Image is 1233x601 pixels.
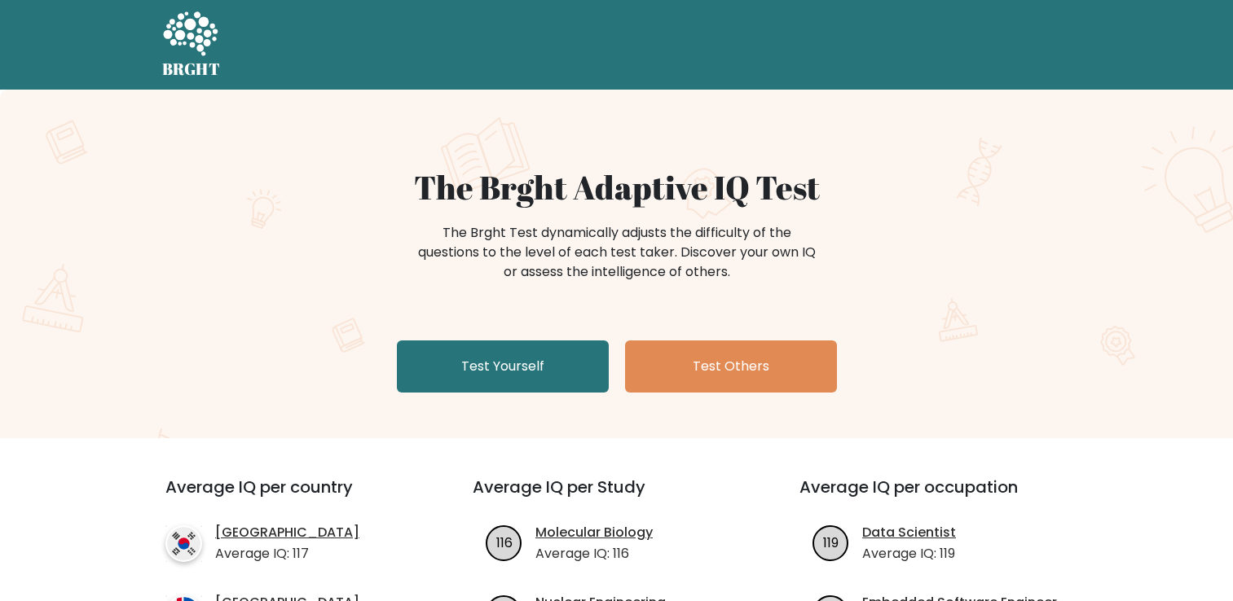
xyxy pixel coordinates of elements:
img: country [165,525,202,562]
h3: Average IQ per Study [473,477,760,516]
text: 119 [823,533,839,551]
a: Test Others [625,340,837,393]
h5: BRGHT [162,59,221,79]
p: Average IQ: 119 [862,544,956,564]
div: The Brght Test dynamically adjusts the difficulty of the questions to the level of each test take... [413,223,821,282]
h3: Average IQ per occupation [799,477,1087,516]
a: Data Scientist [862,523,956,542]
a: BRGHT [162,7,221,83]
h3: Average IQ per country [165,477,414,516]
a: Test Yourself [397,340,609,393]
p: Average IQ: 117 [215,544,359,564]
a: [GEOGRAPHIC_DATA] [215,523,359,542]
text: 116 [496,533,513,551]
h1: The Brght Adaptive IQ Test [219,168,1015,207]
p: Average IQ: 116 [535,544,653,564]
a: Molecular Biology [535,523,653,542]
